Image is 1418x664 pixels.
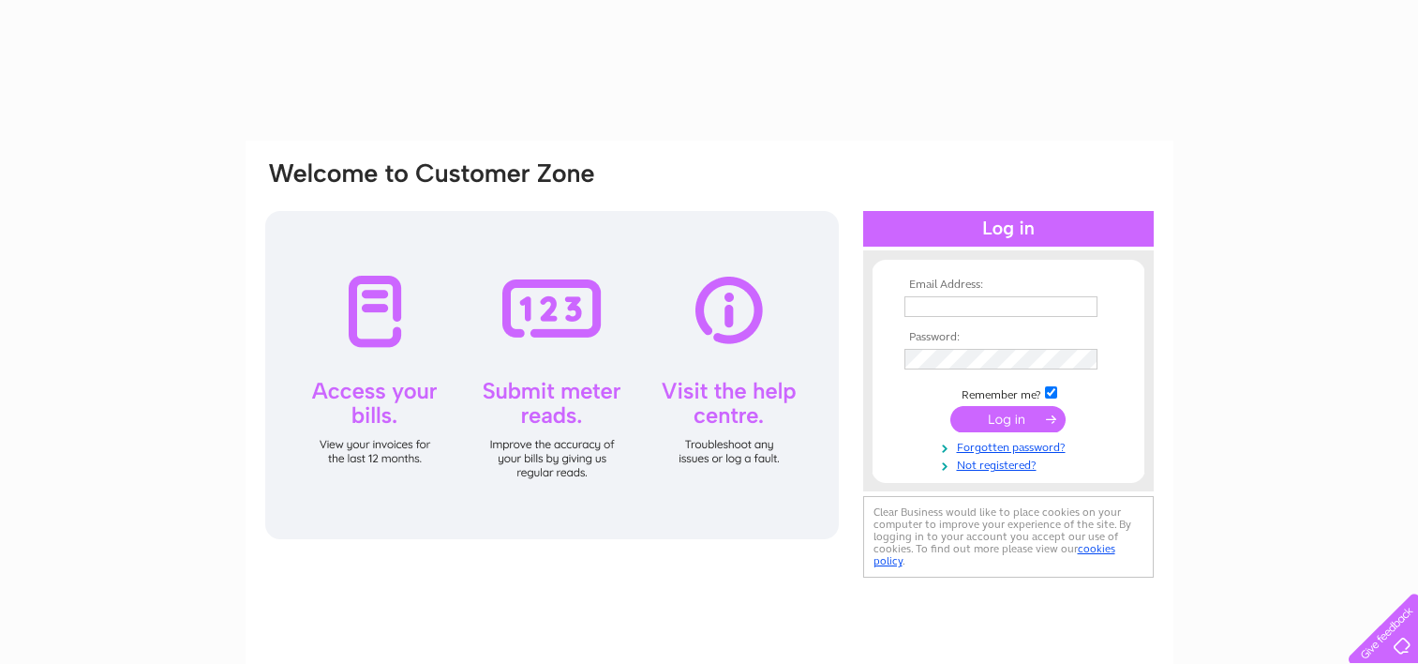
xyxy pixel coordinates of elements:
[900,384,1117,402] td: Remember me?
[904,437,1117,455] a: Forgotten password?
[950,406,1066,432] input: Submit
[873,542,1115,567] a: cookies policy
[900,279,1117,292] th: Email Address:
[900,331,1117,344] th: Password:
[904,455,1117,473] a: Not registered?
[863,496,1154,578] div: Clear Business would like to place cookies on your computer to improve your experience of the sit...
